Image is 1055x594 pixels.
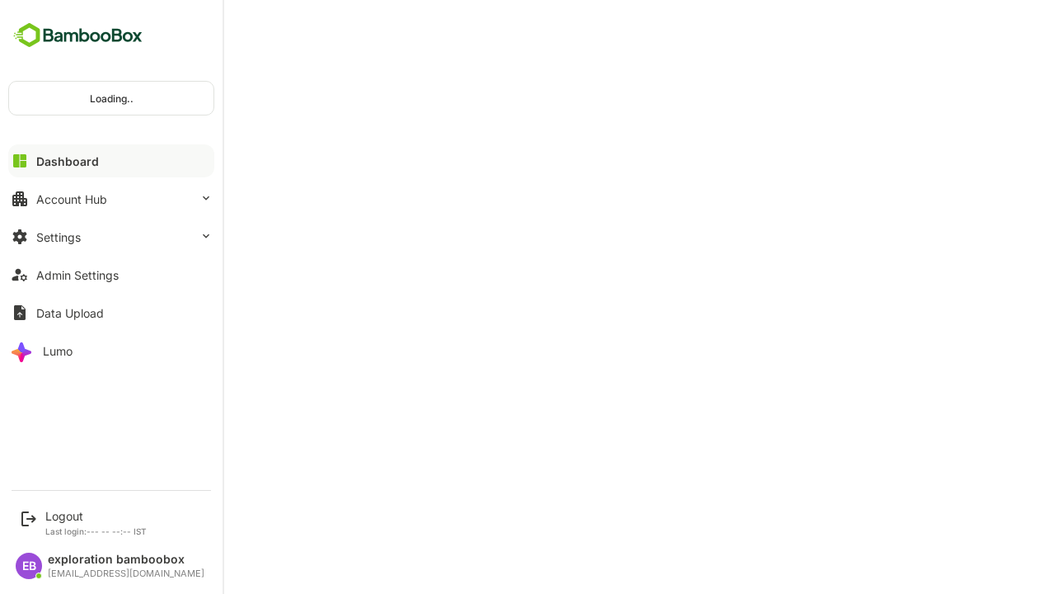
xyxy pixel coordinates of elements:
div: [EMAIL_ADDRESS][DOMAIN_NAME] [48,568,204,579]
button: Lumo [8,334,214,367]
button: Settings [8,220,214,253]
button: Account Hub [8,182,214,215]
div: Settings [36,230,81,244]
div: Logout [45,509,147,523]
div: Loading.. [9,82,213,115]
div: Account Hub [36,192,107,206]
div: EB [16,553,42,579]
img: BambooboxFullLogoMark.5f36c76dfaba33ec1ec1367b70bb1252.svg [8,20,148,51]
button: Data Upload [8,296,214,329]
div: Data Upload [36,306,104,320]
button: Admin Settings [8,258,214,291]
div: exploration bamboobox [48,553,204,567]
p: Last login: --- -- --:-- IST [45,526,147,536]
button: Dashboard [8,144,214,177]
div: Admin Settings [36,268,119,282]
div: Dashboard [36,154,99,168]
div: Lumo [43,344,73,358]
